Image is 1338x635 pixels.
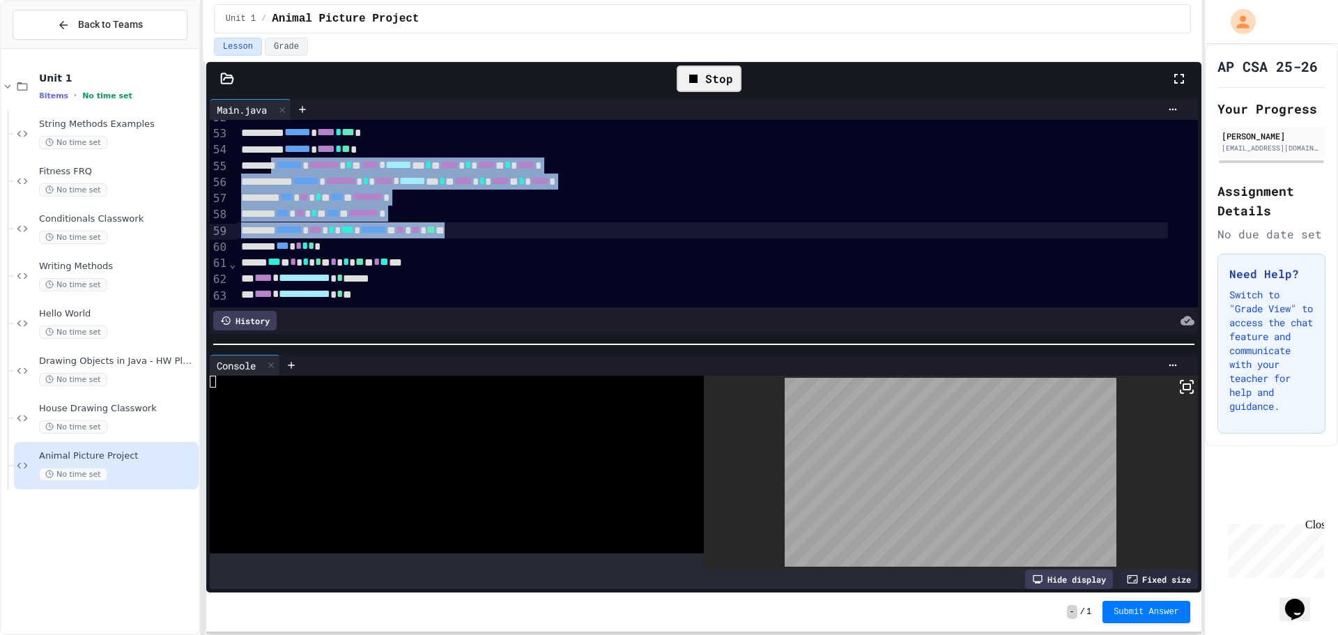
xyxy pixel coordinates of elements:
span: No time set [39,420,107,434]
span: Back to Teams [78,17,143,32]
div: 58 [210,207,229,223]
span: No time set [82,91,132,100]
span: Unit 1 [226,13,256,24]
div: My Account [1216,6,1259,38]
span: No time set [39,373,107,386]
div: 59 [210,224,229,240]
div: [PERSON_NAME] [1222,130,1321,142]
h2: Assignment Details [1217,181,1325,220]
div: 61 [210,256,229,272]
div: Hide display [1025,569,1113,589]
span: No time set [39,183,107,197]
span: No time set [39,326,107,339]
span: No time set [39,136,107,149]
div: 55 [210,159,229,175]
span: Submit Answer [1114,606,1179,618]
span: Hello World [39,308,196,320]
div: Console [210,355,280,376]
span: 1 [1086,606,1091,618]
span: / [1080,606,1085,618]
div: History [213,311,277,330]
span: Animal Picture Project [272,10,419,27]
div: 62 [210,272,229,288]
span: Fold line [229,257,237,270]
button: Grade [265,38,308,56]
iframe: chat widget [1279,579,1324,621]
div: [EMAIL_ADDRESS][DOMAIN_NAME] [1222,143,1321,153]
span: String Methods Examples [39,118,196,130]
span: Animal Picture Project [39,450,196,462]
div: Main.java [210,102,274,117]
div: Console [210,358,263,373]
h3: Need Help? [1229,266,1314,282]
div: 54 [210,142,229,158]
span: No time set [39,468,107,481]
button: Submit Answer [1102,601,1190,623]
div: 57 [210,191,229,207]
div: Fixed size [1120,569,1198,589]
span: - [1067,605,1077,619]
div: 63 [210,289,229,305]
p: Switch to "Grade View" to access the chat feature and communicate with your teacher for help and ... [1229,288,1314,413]
div: Chat with us now!Close [6,6,96,89]
span: Writing Methods [39,261,196,273]
span: / [261,13,266,24]
span: Conditionals Classwork [39,213,196,225]
div: Main.java [210,99,291,120]
span: Drawing Objects in Java - HW Playposit Code [39,355,196,367]
div: 60 [210,240,229,256]
span: Unit 1 [39,72,196,84]
iframe: chat widget [1222,519,1324,578]
span: 8 items [39,91,68,100]
span: No time set [39,231,107,244]
h1: AP CSA 25-26 [1217,56,1318,76]
span: • [74,90,77,101]
button: Back to Teams [13,10,187,40]
span: Fitness FRQ [39,166,196,178]
div: 53 [210,126,229,142]
button: Lesson [214,38,262,56]
div: No due date set [1217,226,1325,243]
div: Stop [677,66,741,92]
div: 56 [210,175,229,191]
h2: Your Progress [1217,99,1325,118]
div: 64 [210,305,229,321]
span: No time set [39,278,107,291]
span: House Drawing Classwork [39,403,196,415]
